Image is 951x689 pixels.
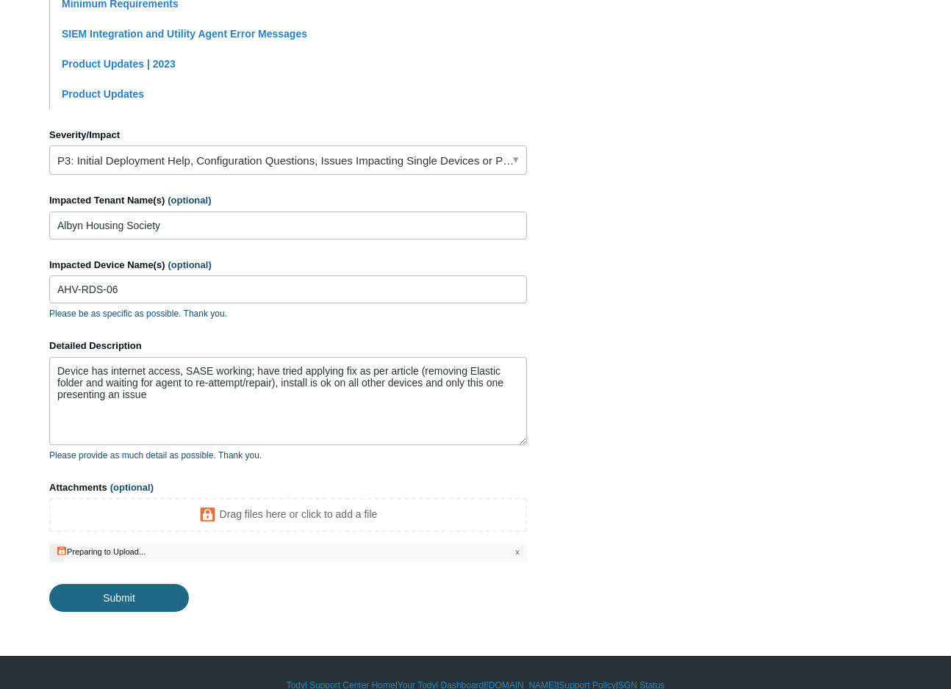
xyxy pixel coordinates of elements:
label: Impacted Device Name(s) [49,258,527,273]
div: Preparing to Upload... [67,547,146,556]
input: Submit [49,584,189,612]
span: (optional) [110,482,154,493]
a: SIEM Integration and Utility Agent Error Messages [62,28,307,40]
label: Severity/Impact [49,128,527,143]
a: Product Updates [62,88,144,100]
a: Product Updates | 2023 [62,58,176,70]
label: Impacted Tenant Name(s) [49,193,527,208]
span: (optional) [168,259,212,270]
label: Detailed Description [49,339,527,353]
span: (optional) [168,195,211,206]
p: Please provide as much detail as possible. Thank you. [49,449,527,462]
label: Attachments [49,480,527,495]
span: x [515,546,520,558]
p: Please be as specific as possible. Thank you. [49,307,527,320]
a: P3: Initial Deployment Help, Configuration Questions, Issues Impacting Single Devices or Past Out... [49,145,527,175]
